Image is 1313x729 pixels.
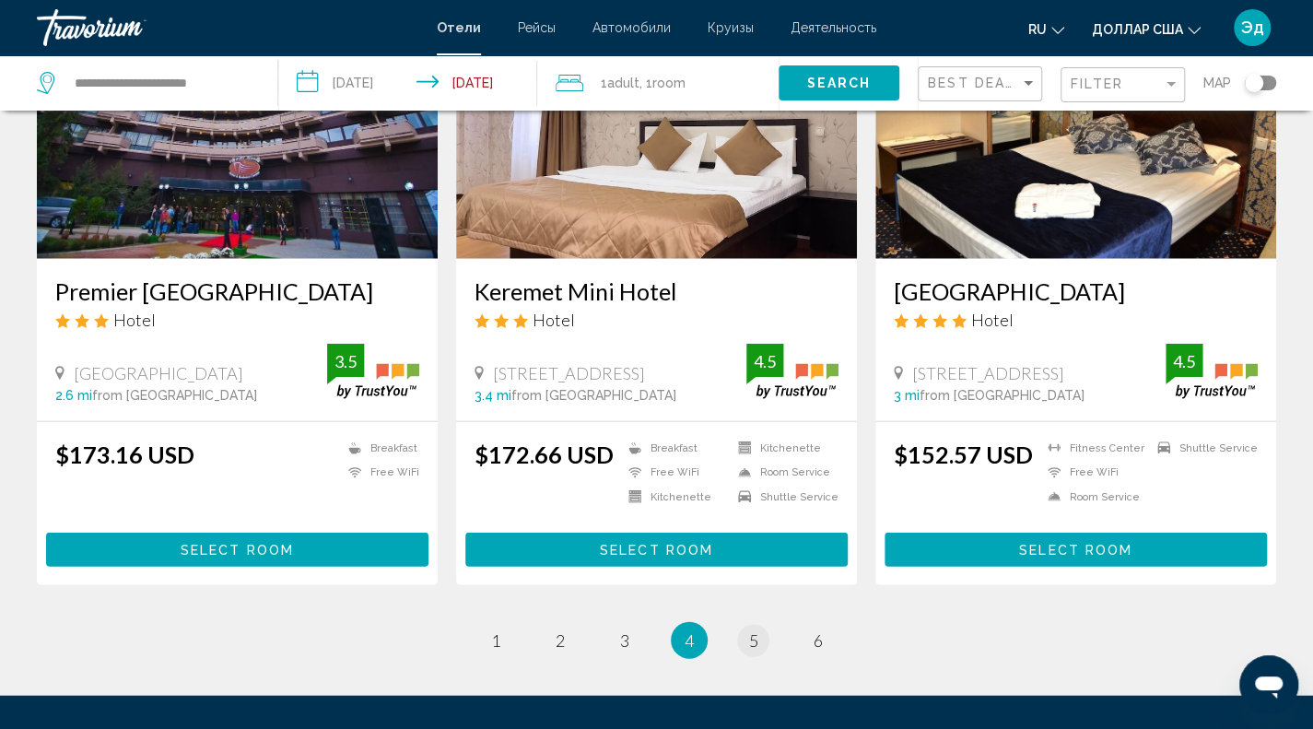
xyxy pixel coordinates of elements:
div: 4.5 [746,350,783,372]
a: Premier [GEOGRAPHIC_DATA] [55,277,419,305]
span: 3 [620,630,629,651]
li: Shuttle Service [729,489,838,505]
button: Search [779,65,899,100]
ins: $173.16 USD [55,441,194,468]
span: , 1 [639,70,685,96]
li: Free WiFi [339,464,419,480]
span: Best Deals [928,76,1025,90]
li: Free WiFi [1038,464,1148,480]
span: 2 [556,630,565,651]
span: Adult [606,76,639,90]
li: Kitchenette [729,441,838,456]
a: [GEOGRAPHIC_DATA] [894,277,1258,305]
a: Круизы [708,20,754,35]
a: Keremet Mini Hotel [475,277,838,305]
img: trustyou-badge.svg [327,344,419,398]
span: Select Room [1019,543,1132,558]
div: 3 star Hotel [55,310,419,330]
button: Select Room [46,533,428,567]
a: Деятельность [791,20,876,35]
span: [STREET_ADDRESS] [912,363,1064,383]
button: Изменить язык [1028,16,1064,42]
span: Select Room [181,543,294,558]
button: Toggle map [1231,75,1276,91]
div: 3 star Hotel [475,310,838,330]
font: ru [1028,22,1047,37]
span: Filter [1071,76,1123,91]
span: 6 [814,630,823,651]
span: [GEOGRAPHIC_DATA] [74,363,243,383]
span: from [GEOGRAPHIC_DATA] [92,388,257,403]
span: 1 [600,70,639,96]
li: Breakfast [619,441,729,456]
iframe: Кнопка запуска окна обмена сообщениями [1239,655,1298,714]
span: 2.6 mi [55,388,92,403]
span: 5 [749,630,758,651]
li: Fitness Center [1038,441,1148,456]
li: Kitchenette [619,489,729,505]
button: Select Room [465,533,848,567]
span: 4 [685,630,694,651]
span: Room [651,76,685,90]
ins: $152.57 USD [894,441,1033,468]
a: Select Room [885,537,1267,558]
button: Меню пользователя [1228,8,1276,47]
li: Breakfast [339,441,419,456]
button: Check-in date: Aug 11, 2025 Check-out date: Aug 13, 2025 [278,55,538,111]
a: Рейсы [518,20,556,35]
ins: $172.66 USD [475,441,614,468]
li: Shuttle Service [1148,441,1258,456]
span: Search [807,76,872,91]
li: Free WiFi [619,464,729,480]
span: Select Room [600,543,713,558]
a: Автомобили [592,20,671,35]
img: trustyou-badge.svg [1166,344,1258,398]
span: 3 mi [894,388,920,403]
mat-select: Sort by [928,76,1037,92]
font: доллар США [1092,22,1183,37]
div: 4.5 [1166,350,1202,372]
div: 4 star Hotel [894,310,1258,330]
li: Room Service [729,464,838,480]
a: Select Room [465,537,848,558]
img: trustyou-badge.svg [746,344,838,398]
span: Hotel [533,310,575,330]
span: Map [1203,70,1231,96]
span: 3.4 mi [475,388,511,403]
span: from [GEOGRAPHIC_DATA] [920,388,1084,403]
button: Изменить валюту [1092,16,1201,42]
font: Эд [1241,18,1264,37]
button: Travelers: 1 adult, 0 children [537,55,779,111]
a: Травориум [37,9,418,46]
a: Отели [437,20,481,35]
li: Room Service [1038,489,1148,505]
ul: Pagination [37,622,1276,659]
div: 3.5 [327,350,364,372]
button: Filter [1061,66,1185,104]
span: [STREET_ADDRESS] [493,363,645,383]
a: Select Room [46,537,428,558]
span: Hotel [971,310,1014,330]
button: Select Room [885,533,1267,567]
span: from [GEOGRAPHIC_DATA] [511,388,676,403]
span: 1 [491,630,500,651]
span: Hotel [113,310,156,330]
